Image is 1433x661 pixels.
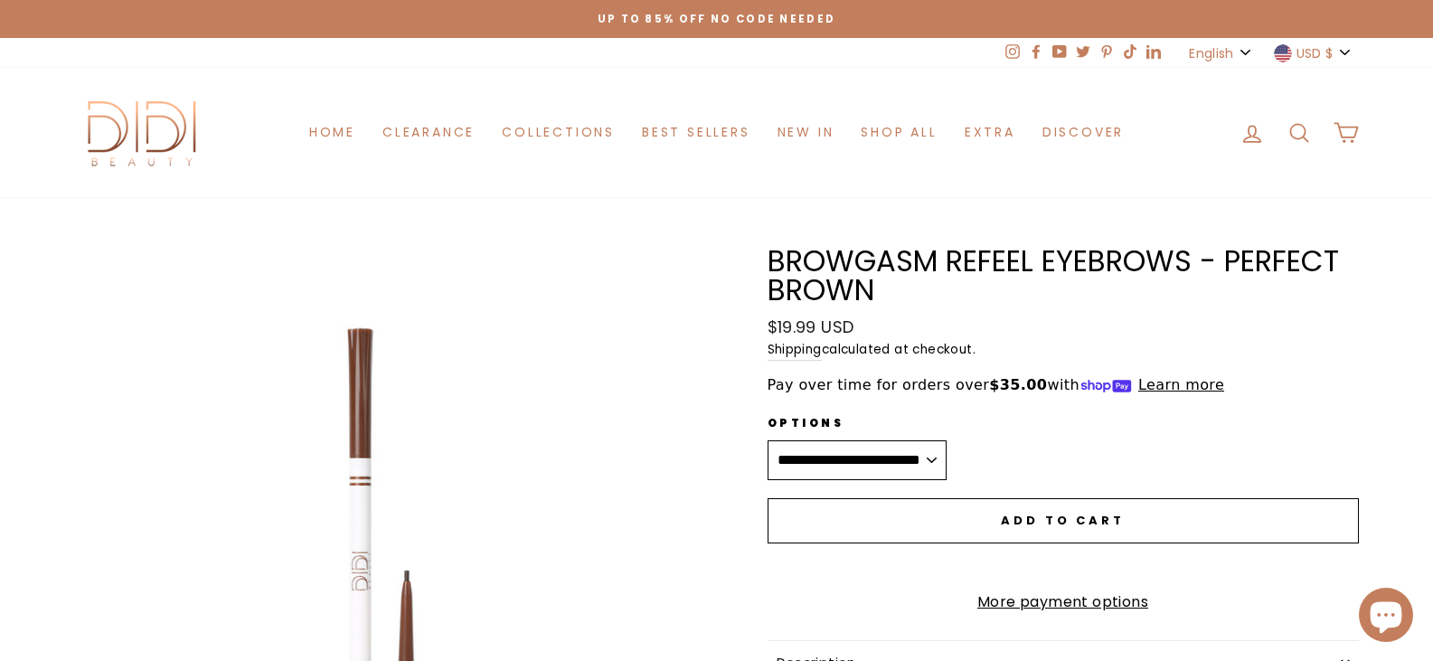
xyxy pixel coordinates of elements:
[1189,43,1233,63] span: English
[296,116,369,149] a: Home
[488,116,628,149] a: Collections
[768,340,1359,361] small: calculated at checkout.
[1029,116,1137,149] a: Discover
[1353,588,1419,647] inbox-online-store-chat: Shopify online store chat
[1296,43,1334,63] span: USD $
[768,498,1359,543] button: Add to cart
[1001,512,1125,529] span: Add to cart
[1183,38,1259,68] button: English
[847,116,950,149] a: Shop All
[369,116,488,149] a: Clearance
[75,95,211,170] img: Didi Beauty Co.
[764,116,848,149] a: New in
[1268,38,1359,68] button: USD $
[768,247,1359,306] h1: Browgasm Refeel Eyebrows - Perfect Brown
[768,316,854,338] span: $19.99 USD
[768,590,1359,614] a: More payment options
[598,12,836,26] span: Up to 85% off NO CODE NEEDED
[768,340,822,361] a: Shipping
[628,116,764,149] a: Best Sellers
[768,414,947,431] label: Options
[951,116,1029,149] a: Extra
[296,116,1137,149] ul: Primary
